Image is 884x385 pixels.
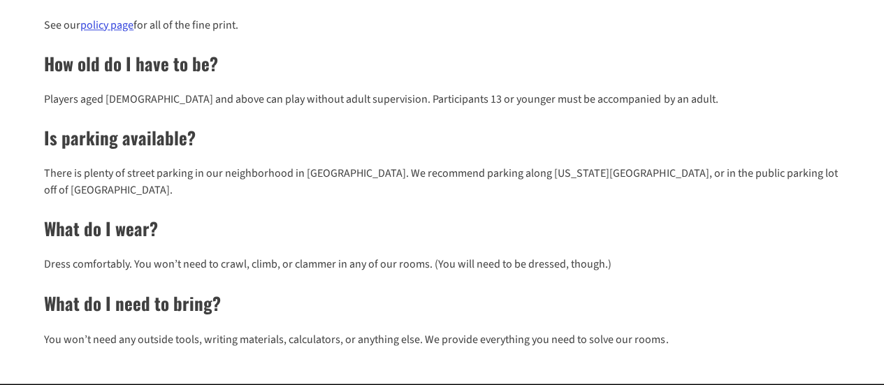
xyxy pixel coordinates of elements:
[80,17,133,33] a: policy page
[44,124,840,151] h2: Is parking available?
[44,215,840,242] h2: What do I wear?
[44,165,840,198] p: There is plenty of street parking in our neighborhood in [GEOGRAPHIC_DATA]. We recommend parking ...
[44,50,840,77] h2: How old do I have to be?
[44,91,840,108] p: Players aged [DEMOGRAPHIC_DATA] and above can play without adult supervision. Participants 13 or ...
[44,17,840,34] p: See our for all of the fine print.
[44,289,840,316] h2: What do I need to bring?
[44,330,840,347] p: You won’t need any outside tools, writing materials, calculators, or anything else. We provide ev...
[44,256,840,273] p: Dress comfortably. You won’t need to crawl, climb, or clammer in any of our rooms. (You will need...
